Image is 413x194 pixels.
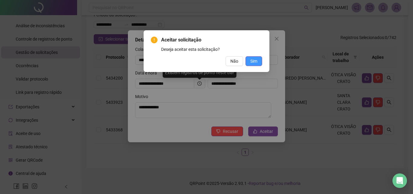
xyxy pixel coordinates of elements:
[392,173,407,188] div: Open Intercom Messenger
[161,46,262,53] div: Deseja aceitar esta solicitação?
[250,58,257,64] span: Sim
[246,56,262,66] button: Sim
[230,58,238,64] span: Não
[151,37,158,43] span: exclamation-circle
[161,36,262,44] span: Aceitar solicitação
[226,56,243,66] button: Não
